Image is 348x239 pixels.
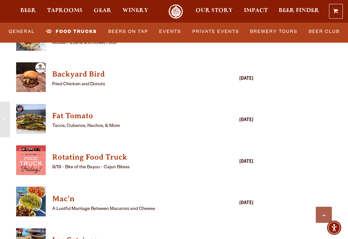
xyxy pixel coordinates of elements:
a: Events [157,24,184,39]
a: Food Trucks [43,24,100,39]
span: Winery [122,8,148,13]
span: Gear [94,8,111,13]
span: Beer Finder [279,8,319,13]
a: View Backyard Bird details (opens in a new window) [52,68,199,81]
span: Impact [244,8,268,13]
img: thumbnail food truck [16,145,46,175]
a: Beer Finder [275,4,324,19]
a: Beer Club [306,24,342,39]
a: View Fat Tomato details (opens in a new window) [16,104,46,137]
img: thumbnail food truck [16,62,46,92]
a: Beer [16,4,40,19]
a: View Fat Tomato details (opens in a new window) [52,109,199,122]
div: [DATE] [202,200,254,207]
div: [DATE] [202,75,254,83]
div: [DATE] [202,117,254,124]
a: Odell Home [164,4,188,19]
p: 9/19 - Bite of the Bayou - Cajun Bitess [52,164,199,171]
a: Gear [90,4,116,19]
a: General [6,24,37,39]
h4: Mac'n [52,194,199,204]
a: Beers on Tap [106,24,151,39]
h4: Backyard Bird [52,69,199,79]
a: Brewery Tours [247,24,300,39]
div: [DATE] [202,158,254,166]
img: thumbnail food truck [16,104,46,134]
a: View Rotating Food Truck details (opens in a new window) [16,145,46,179]
a: Private Events [190,24,242,39]
a: Impact [240,4,272,19]
a: Scroll to top [316,207,332,223]
a: Our Story [191,4,237,19]
a: View Mac'n details (opens in a new window) [16,187,46,220]
a: View Rotating Food Truck details (opens in a new window) [52,151,199,164]
div: Accessibility Menu [327,221,341,235]
span: Taprooms [47,8,82,13]
a: View Mac'n details (opens in a new window) [52,192,199,205]
p: A Lustful Marriage Between Macaroni and Cheese [52,205,199,213]
h4: Fat Tomato [52,111,199,121]
a: View Backyard Bird details (opens in a new window) [16,62,46,96]
span: Beer [20,8,36,13]
p: Tacos, Cubanos, Nachos, & More [52,122,199,130]
span: Our Story [196,8,233,13]
p: Fried Chicken and Donuts [52,81,199,88]
p: Mobile Pizzeria and Street Food [52,39,199,47]
a: Winery [118,4,152,19]
a: Taprooms [43,4,87,19]
h4: Rotating Food Truck [52,152,199,162]
img: thumbnail food truck [16,187,46,216]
